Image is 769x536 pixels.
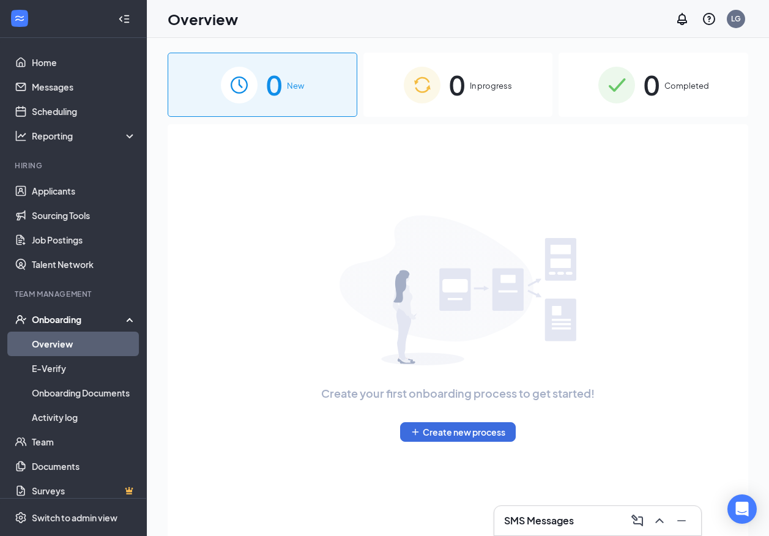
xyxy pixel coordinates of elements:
[13,12,26,24] svg: WorkstreamLogo
[32,50,136,75] a: Home
[321,385,595,402] span: Create your first onboarding process to get started!
[15,160,134,171] div: Hiring
[32,228,136,252] a: Job Postings
[15,512,27,524] svg: Settings
[674,513,689,528] svg: Minimize
[411,427,420,437] svg: Plus
[672,511,691,530] button: Minimize
[15,313,27,326] svg: UserCheck
[702,12,716,26] svg: QuestionInfo
[15,289,134,299] div: Team Management
[32,381,136,405] a: Onboarding Documents
[628,511,647,530] button: ComposeMessage
[32,478,136,503] a: SurveysCrown
[32,313,126,326] div: Onboarding
[727,494,757,524] div: Open Intercom Messenger
[449,64,465,106] span: 0
[644,64,659,106] span: 0
[15,130,27,142] svg: Analysis
[32,130,137,142] div: Reporting
[32,430,136,454] a: Team
[675,12,689,26] svg: Notifications
[32,203,136,228] a: Sourcing Tools
[32,405,136,430] a: Activity log
[32,512,117,524] div: Switch to admin view
[32,179,136,203] a: Applicants
[168,9,238,29] h1: Overview
[266,64,282,106] span: 0
[118,13,130,25] svg: Collapse
[32,332,136,356] a: Overview
[470,80,512,92] span: In progress
[32,99,136,124] a: Scheduling
[400,422,516,442] button: PlusCreate new process
[650,511,669,530] button: ChevronUp
[504,514,574,527] h3: SMS Messages
[630,513,645,528] svg: ComposeMessage
[32,454,136,478] a: Documents
[731,13,741,24] div: LG
[652,513,667,528] svg: ChevronUp
[32,75,136,99] a: Messages
[287,80,304,92] span: New
[32,356,136,381] a: E-Verify
[32,252,136,277] a: Talent Network
[664,80,709,92] span: Completed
